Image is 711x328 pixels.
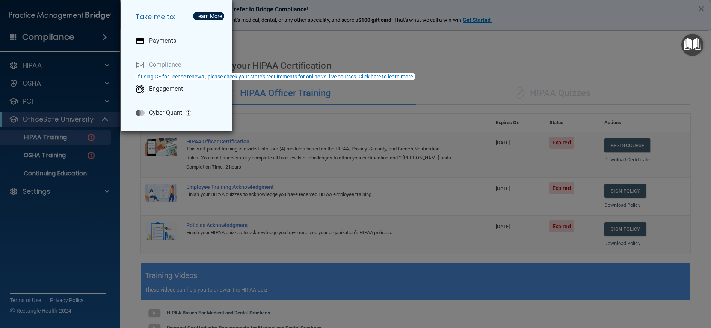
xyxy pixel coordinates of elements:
a: Payments [130,30,226,51]
button: Open Resource Center [681,34,703,56]
a: Cyber Quant [130,102,226,123]
button: Learn More [193,12,224,20]
a: Engagement [130,78,226,99]
div: If using CE for license renewal, please check your state's requirements for online vs. live cours... [136,74,414,79]
p: Payments [149,37,176,45]
p: Cyber Quant [149,109,182,117]
h5: Take me to: [130,6,226,27]
p: Engagement [149,85,183,93]
button: If using CE for license renewal, please check your state's requirements for online vs. live cours... [135,73,415,80]
a: Compliance [130,54,226,75]
div: Learn More [195,14,222,19]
